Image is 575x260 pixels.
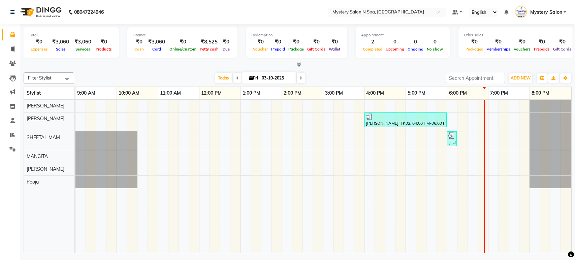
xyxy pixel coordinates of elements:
[406,38,425,46] div: 0
[530,88,551,98] a: 8:00 PM
[94,38,114,46] div: ₹0
[158,88,183,98] a: 11:00 AM
[282,88,303,98] a: 2:00 PM
[425,38,445,46] div: 0
[220,38,232,46] div: ₹0
[361,38,384,46] div: 2
[27,153,48,159] span: MANGITA
[551,47,573,52] span: Gift Cards
[146,38,168,46] div: ₹3,060
[511,75,531,80] span: ADD NEW
[306,38,327,46] div: ₹0
[94,47,114,52] span: Products
[287,47,306,52] span: Package
[54,47,67,52] span: Sales
[323,88,345,98] a: 3:00 PM
[75,88,97,98] a: 9:00 AM
[151,47,163,52] span: Card
[260,73,293,83] input: 2025-10-03
[485,47,512,52] span: Memberships
[464,47,485,52] span: Packages
[532,47,551,52] span: Prepaids
[406,88,427,98] a: 5:00 PM
[488,88,510,98] a: 7:00 PM
[74,3,104,22] b: 08047224946
[364,88,386,98] a: 4:00 PM
[50,38,72,46] div: ₹3,060
[133,38,146,46] div: ₹0
[117,88,141,98] a: 10:00 AM
[515,6,527,18] img: Mystery Salon
[168,47,198,52] span: Online/Custom
[198,38,220,46] div: ₹8,525
[27,103,64,109] span: [PERSON_NAME]
[29,32,114,38] div: Total
[29,47,50,52] span: Expenses
[327,38,342,46] div: ₹0
[361,47,384,52] span: Completed
[72,38,94,46] div: ₹3,060
[269,38,287,46] div: ₹0
[269,47,287,52] span: Prepaid
[27,134,60,140] span: SHEETAL MAM
[168,38,198,46] div: ₹0
[251,32,342,38] div: Redemption
[17,3,63,22] img: logo
[251,47,269,52] span: Voucher
[406,47,425,52] span: Ongoing
[27,166,64,172] span: [PERSON_NAME]
[287,38,306,46] div: ₹0
[425,47,445,52] span: No show
[198,47,220,52] span: Petty cash
[512,47,532,52] span: Vouchers
[29,38,50,46] div: ₹0
[532,38,551,46] div: ₹0
[28,75,52,80] span: Filter Stylist
[384,47,406,52] span: Upcoming
[327,47,342,52] span: Wallet
[27,179,39,185] span: Pooja
[485,38,512,46] div: ₹0
[464,32,573,38] div: Other sales
[133,32,232,38] div: Finance
[530,9,562,16] span: Mystery Salon
[464,38,485,46] div: ₹0
[241,88,262,98] a: 1:00 PM
[27,90,41,96] span: Stylist
[446,73,505,83] input: Search Appointment
[199,88,223,98] a: 12:00 PM
[509,73,532,83] button: ADD NEW
[251,38,269,46] div: ₹0
[221,47,231,52] span: Due
[384,38,406,46] div: 0
[512,38,532,46] div: ₹0
[133,47,146,52] span: Cash
[306,47,327,52] span: Gift Cards
[27,116,64,122] span: [PERSON_NAME]
[248,75,260,80] span: Fri
[365,113,446,126] div: [PERSON_NAME], TK02, 04:00 PM-06:00 PM, For Boys- (Rica Wax)-Full Body
[74,47,92,52] span: Services
[215,73,232,83] span: Today
[551,38,573,46] div: ₹0
[448,132,456,145] div: [PERSON_NAME], TK02, 06:00 PM-06:01 PM, CC Payment 1.7 %
[447,88,469,98] a: 6:00 PM
[361,32,445,38] div: Appointment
